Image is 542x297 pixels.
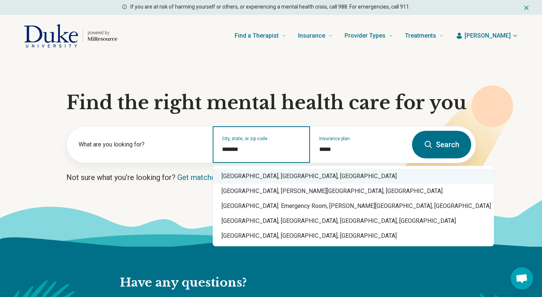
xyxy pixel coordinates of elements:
[177,173,219,182] a: Get matched
[465,31,511,40] span: [PERSON_NAME]
[235,31,279,41] span: Find a Therapist
[79,140,204,149] label: What are you looking for?
[88,30,117,36] p: powered by
[523,3,530,12] button: Dismiss
[511,267,533,290] div: Open chat
[345,31,386,41] span: Provider Types
[120,275,404,291] h2: Have any questions?
[213,228,494,243] div: [GEOGRAPHIC_DATA], [GEOGRAPHIC_DATA], [GEOGRAPHIC_DATA]
[213,199,494,214] div: [GEOGRAPHIC_DATA]: Emergency Room, [PERSON_NAME][GEOGRAPHIC_DATA], [GEOGRAPHIC_DATA]
[24,24,117,48] a: Home page
[213,184,494,199] div: [GEOGRAPHIC_DATA], [PERSON_NAME][GEOGRAPHIC_DATA], [GEOGRAPHIC_DATA]
[213,214,494,228] div: [GEOGRAPHIC_DATA], [GEOGRAPHIC_DATA], [GEOGRAPHIC_DATA], [GEOGRAPHIC_DATA]
[298,31,325,41] span: Insurance
[130,3,410,11] p: If you are at risk of harming yourself or others, or experiencing a mental health crisis, call 98...
[213,169,494,184] div: [GEOGRAPHIC_DATA], [GEOGRAPHIC_DATA], [GEOGRAPHIC_DATA]
[213,166,494,246] div: Suggestions
[66,172,476,183] p: Not sure what you’re looking for?
[405,31,436,41] span: Treatments
[66,92,476,114] h1: Find the right mental health care for you
[412,131,471,158] button: Search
